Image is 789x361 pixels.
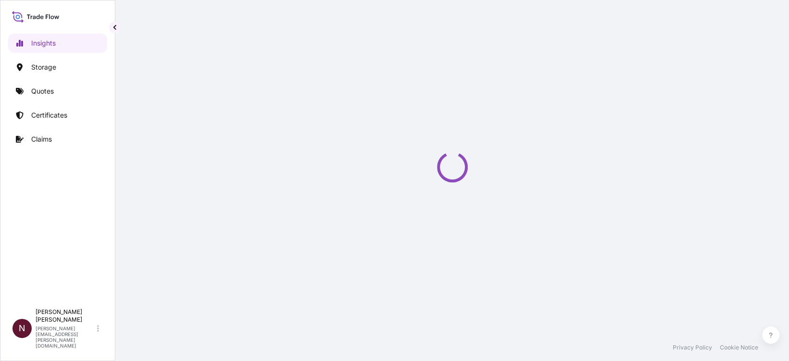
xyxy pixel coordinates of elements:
p: Insights [31,38,56,48]
span: N [19,324,25,333]
p: Quotes [31,86,54,96]
p: [PERSON_NAME][EMAIL_ADDRESS][PERSON_NAME][DOMAIN_NAME] [36,325,95,349]
a: Storage [8,58,107,77]
p: Certificates [31,110,67,120]
a: Certificates [8,106,107,125]
p: [PERSON_NAME] [PERSON_NAME] [36,308,95,324]
a: Privacy Policy [673,344,712,351]
a: Quotes [8,82,107,101]
a: Insights [8,34,107,53]
p: Storage [31,62,56,72]
a: Cookie Notice [720,344,758,351]
p: Claims [31,134,52,144]
a: Claims [8,130,107,149]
